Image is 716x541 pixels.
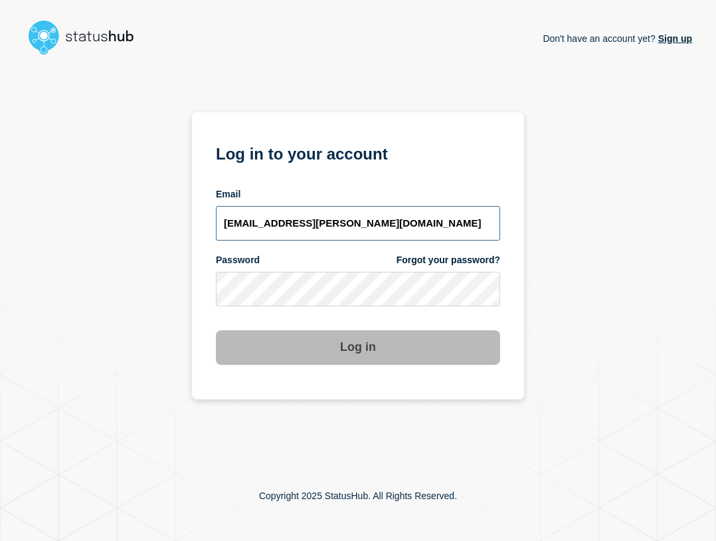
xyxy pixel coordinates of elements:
p: Copyright 2025 StatusHub. All Rights Reserved. [259,490,457,501]
input: password input [216,272,500,306]
p: Don't have an account yet? [543,23,692,54]
a: Forgot your password? [397,254,500,267]
button: Log in [216,330,500,365]
a: Sign up [656,33,692,44]
h1: Log in to your account [216,140,500,165]
img: StatusHub logo [24,16,150,58]
span: Password [216,254,260,267]
input: email input [216,206,500,241]
span: Email [216,188,240,201]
